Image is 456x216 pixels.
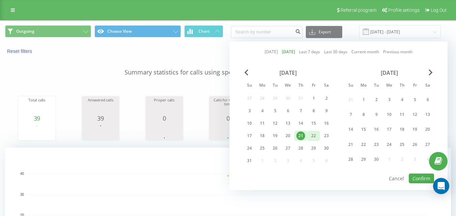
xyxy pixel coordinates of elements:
svg: A chart. [147,122,181,142]
button: Outgoing [5,25,91,37]
text: 40 [20,172,24,176]
button: Confirm [409,174,434,183]
div: Total calls [20,98,54,115]
div: 19 [271,131,279,140]
div: Mon Aug 18, 2025 [256,131,269,141]
div: Answered calls [84,98,117,115]
div: 0 [147,115,181,122]
span: Log Out [431,7,447,13]
div: 1 [309,94,318,103]
div: Sun Sep 14, 2025 [344,123,357,136]
div: 29 [309,144,318,153]
abbr: Saturday [423,81,433,91]
div: 24 [385,140,394,149]
div: 18 [398,125,406,134]
div: Fri Aug 8, 2025 [307,106,320,116]
div: Tue Sep 16, 2025 [370,123,383,136]
div: 26 [271,144,279,153]
div: 17 [245,131,254,140]
div: Sun Aug 24, 2025 [243,143,256,153]
div: Thu Sep 25, 2025 [396,138,408,151]
div: 12 [410,110,419,119]
div: 13 [284,119,292,128]
abbr: Monday [257,81,267,91]
div: 21 [346,140,355,149]
div: 22 [359,140,368,149]
div: Fri Aug 1, 2025 [307,93,320,103]
div: 9 [372,110,381,119]
div: 9 [322,106,331,115]
div: Sun Sep 21, 2025 [344,138,357,151]
div: 7 [296,106,305,115]
div: 26 [410,140,419,149]
div: 10 [245,119,254,128]
div: Tue Sep 30, 2025 [370,153,383,166]
div: Fri Aug 22, 2025 [307,131,320,141]
a: Last 30 days [324,49,347,55]
div: Fri Sep 12, 2025 [408,108,421,121]
div: Mon Sep 22, 2025 [357,138,370,151]
div: 30 [322,144,331,153]
div: Sat Sep 27, 2025 [421,138,434,151]
div: 19 [410,125,419,134]
abbr: Wednesday [283,81,293,91]
div: 11 [258,119,267,128]
svg: A chart. [211,122,245,142]
div: [DATE] [344,69,434,76]
div: Sun Aug 3, 2025 [243,106,256,116]
div: Thu Sep 18, 2025 [396,123,408,136]
div: 20 [423,125,432,134]
div: Sat Sep 20, 2025 [421,123,434,136]
abbr: Wednesday [384,81,394,91]
div: Tue Aug 19, 2025 [269,131,281,141]
div: 27 [284,144,292,153]
span: Outgoing [16,29,34,34]
div: Sat Sep 13, 2025 [421,108,434,121]
div: Tue Sep 9, 2025 [370,108,383,121]
abbr: Monday [358,81,369,91]
div: Sun Aug 10, 2025 [243,118,256,128]
div: Mon Aug 4, 2025 [256,106,269,116]
div: Sat Sep 6, 2025 [421,93,434,106]
div: 20 [284,131,292,140]
div: 8 [309,106,318,115]
div: 28 [346,155,355,164]
span: Referral program [341,7,376,13]
div: Fri Sep 19, 2025 [408,123,421,136]
div: 39 [84,115,117,122]
div: Thu Aug 7, 2025 [294,106,307,116]
div: 30 [372,155,381,164]
div: [DATE] [243,69,333,76]
div: Fri Aug 29, 2025 [307,143,320,153]
div: 17 [385,125,394,134]
div: Sun Sep 7, 2025 [344,108,357,121]
a: Last 7 days [299,49,320,55]
a: [DATE] [265,49,278,55]
div: Wed Aug 27, 2025 [281,143,294,153]
div: Tue Aug 26, 2025 [269,143,281,153]
div: Wed Sep 10, 2025 [383,108,396,121]
div: 11 [398,110,406,119]
div: 15 [359,125,368,134]
div: Open Intercom Messenger [433,178,449,194]
abbr: Tuesday [270,81,280,91]
abbr: Thursday [296,81,306,91]
abbr: Sunday [244,81,254,91]
div: Thu Sep 4, 2025 [396,93,408,106]
div: 14 [346,125,355,134]
div: 2 [322,94,331,103]
div: 28 [296,144,305,153]
div: Tue Aug 12, 2025 [269,118,281,128]
input: Search by number [231,26,302,38]
a: Current month [351,49,379,55]
div: 15 [309,119,318,128]
span: Next Month [429,69,433,75]
div: Sun Aug 31, 2025 [243,156,256,166]
div: 16 [322,119,331,128]
div: 3 [385,95,394,104]
a: Previous month [383,49,412,55]
div: Tue Aug 5, 2025 [269,106,281,116]
div: 12 [271,119,279,128]
div: 24 [245,144,254,153]
div: 13 [423,110,432,119]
